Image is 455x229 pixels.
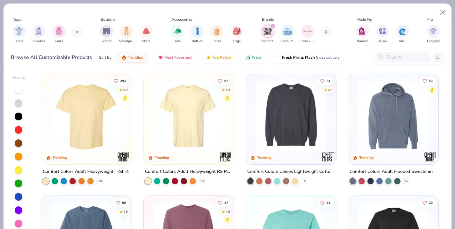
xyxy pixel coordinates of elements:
[219,151,232,163] img: Comfort Colors logo
[15,27,23,35] img: Shirts Image
[321,151,334,163] img: Comfort Colors logo
[303,26,313,36] img: Bella + Canvas Image
[174,27,181,35] img: Hats Image
[280,25,295,44] div: filter for Fresh Prints
[128,55,143,60] span: Trending
[43,168,129,176] div: Comfort Colors Adult Heavyweight T-Shirt
[263,26,273,36] img: Comfort Colors Image
[430,27,437,35] img: Cropped Image
[150,80,227,151] img: 284e3bdb-833f-4f21-a3b0-720291adcbd9
[224,201,228,204] span: 47
[327,79,330,82] span: 81
[224,79,228,82] span: 97
[33,39,45,44] span: Hoodies
[119,39,134,44] span: Sweatpants
[99,55,112,60] div: Sort By
[55,27,62,35] img: Tanks Image
[276,55,281,60] img: flash.gif
[97,179,102,183] span: + 60
[300,25,315,44] div: filter for Bella + Canvas
[376,25,389,44] div: filter for Unisex
[399,39,406,44] span: Men
[300,39,315,44] span: Bella + Canvas
[124,209,128,214] div: 4.9
[121,55,126,60] img: trending.gif
[379,27,386,35] img: Unisex Image
[102,39,112,44] span: Shorts
[396,25,409,44] div: filter for Men
[53,25,65,44] button: filter button
[233,27,240,35] img: Bags Image
[356,25,369,44] div: filter for Women
[429,201,433,204] span: 20
[231,25,243,44] div: filter for Bags
[213,39,221,44] span: Totes
[280,39,295,44] span: Fresh Prints
[423,151,436,163] img: Comfort Colors logo
[247,168,335,176] div: Comfort Colors Unisex Lightweight Cotton Crewneck Sweatshirt
[140,25,153,44] button: filter button
[171,25,184,44] div: filter for Hats
[378,54,427,61] input: Try "T-Shirt"
[211,25,223,44] div: filter for Totes
[357,17,372,22] div: Made For
[241,52,266,63] button: Price
[378,39,387,44] span: Unisex
[227,80,305,151] img: f2707318-0607-4e9d-8b72-fe22b32ef8d9
[233,39,241,44] span: Bags
[171,17,192,22] div: Accessories
[396,25,409,44] button: filter button
[145,168,233,176] div: Comfort Colors Adult Heavyweight RS Pocket T-Shirt
[376,25,389,44] button: filter button
[405,179,408,183] span: + 5
[427,17,434,22] div: Fits
[124,87,128,92] div: 4.9
[206,55,211,60] img: TopRated.gif
[143,27,150,35] img: Skirts Image
[215,76,231,85] button: Like
[419,76,436,85] button: Like
[226,209,230,214] div: 4.9
[153,52,196,63] button: Most Favorited
[199,179,204,183] span: + 44
[213,27,220,35] img: Totes Image
[215,198,231,207] button: Like
[427,25,440,44] div: filter for Cropped
[282,55,315,60] span: Fresh Prints Flash
[316,54,340,61] span: 5 day delivery
[213,55,231,60] span: Top Rated
[350,168,433,176] div: Comfort Colors Adult Hooded Sweatshirt
[317,76,334,85] button: Like
[192,39,203,44] span: Bottles
[103,27,110,35] img: Shorts Image
[399,27,406,35] img: Men Image
[113,198,129,207] button: Like
[261,25,275,44] div: filter for Comfort Colors
[252,55,261,60] span: Price
[111,76,129,85] button: Like
[262,17,274,22] div: Brands
[226,87,230,92] div: 4.9
[419,198,436,207] button: Like
[100,25,113,44] div: filter for Shorts
[119,25,134,44] div: filter for Sweatpants
[300,25,315,44] button: filter button
[13,25,25,44] div: filter for Shirts
[15,39,23,44] span: Shirts
[191,25,204,44] div: filter for Bottles
[53,25,65,44] div: filter for Tanks
[194,27,201,35] img: Bottles Image
[329,80,407,151] img: 1e1ad4cb-5f00-4eae-a3c5-86a5b1237771
[11,54,92,61] div: Browse All Customizable Products
[359,27,366,35] img: Women Image
[261,39,275,44] span: Comfort Colors
[355,80,432,151] img: ff9285ed-6195-4d41-bd6b-4a29e0566347
[13,17,21,22] div: Tops
[120,79,126,82] span: 293
[101,17,115,22] div: Bottoms
[211,25,223,44] button: filter button
[164,55,191,60] span: Most Favorited
[174,39,181,44] span: Hats
[48,80,125,151] img: 029b8af0-80e6-406f-9fdc-fdf898547912
[117,52,148,63] button: Trending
